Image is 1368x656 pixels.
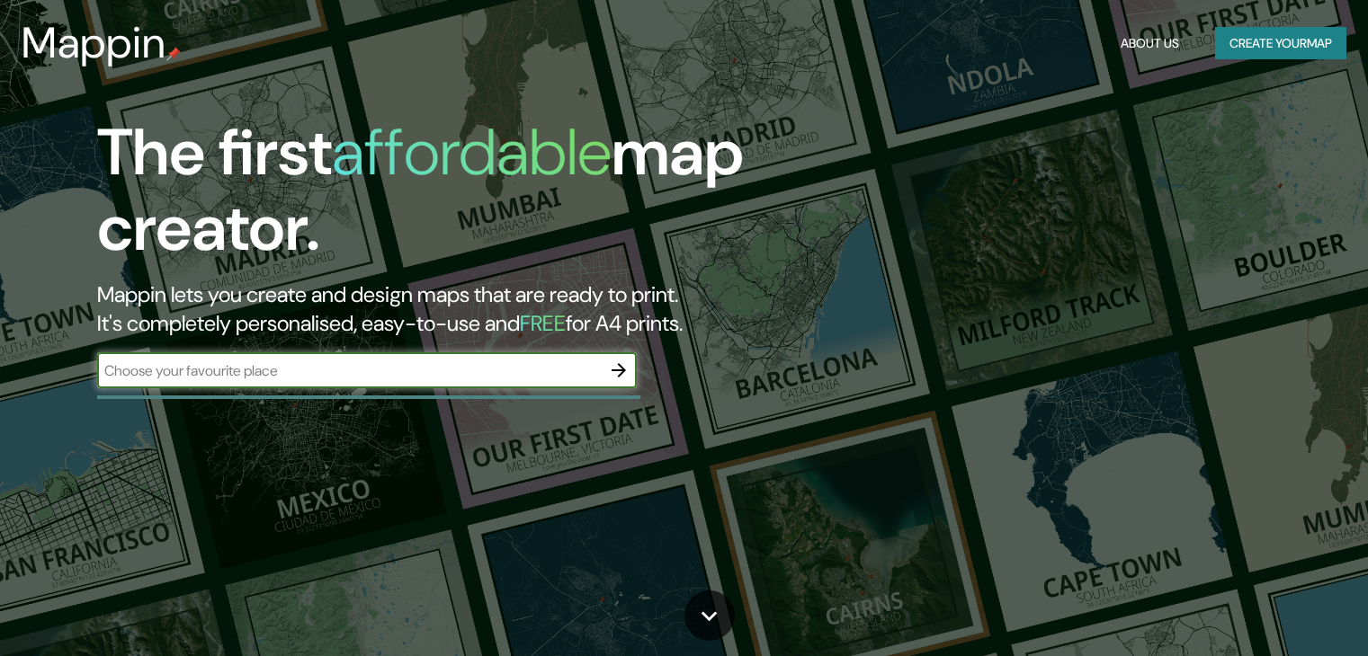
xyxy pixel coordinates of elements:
img: mappin-pin [166,47,181,61]
button: Create yourmap [1215,27,1346,60]
input: Choose your favourite place [97,360,601,381]
h1: affordable [332,111,612,194]
button: About Us [1113,27,1186,60]
h5: FREE [520,309,566,337]
h2: Mappin lets you create and design maps that are ready to print. It's completely personalised, eas... [97,280,782,338]
h1: The first map creator. [97,115,782,280]
h3: Mappin [22,18,166,68]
